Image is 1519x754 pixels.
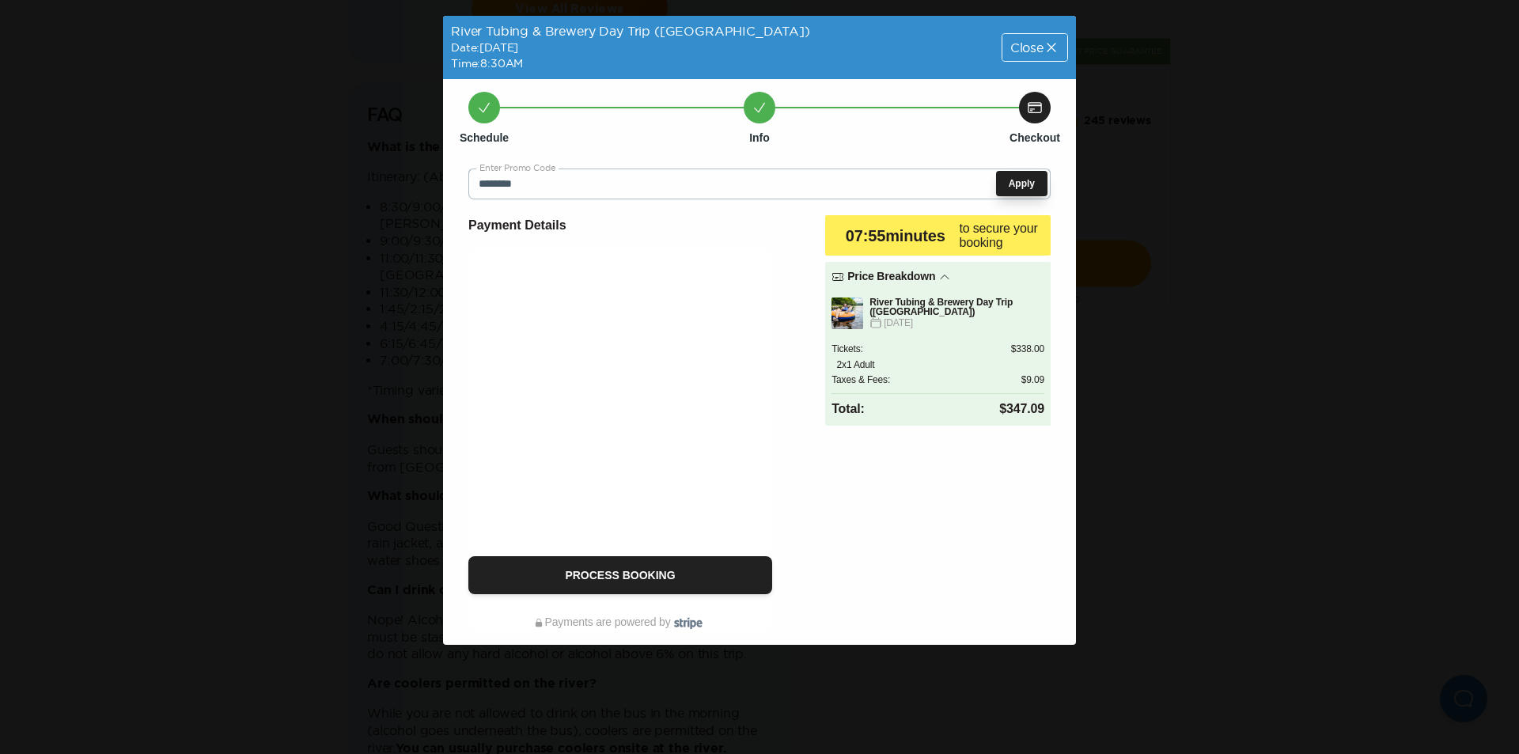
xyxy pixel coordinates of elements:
span: Time: 8:30AM [451,57,523,70]
p: Payments are powered by [468,613,772,632]
h6: Payment Details [468,215,813,236]
span: [DATE] [869,316,1044,329]
p: $ 347.09 [999,399,1044,419]
span: River Tubing & Brewery Day Trip ([GEOGRAPHIC_DATA]) [869,297,1013,317]
p: $ 338.00 [1011,342,1044,373]
p: 07 : 55 minutes [846,225,945,247]
img: river-tubing.jpeg [831,297,863,329]
h6: Checkout [1010,130,1060,146]
p: $ 9.09 [1021,373,1044,388]
span: Close [1010,41,1044,54]
span: Tickets: [831,343,863,354]
h6: Schedule [460,130,509,146]
p: Price Breakdown [847,268,935,285]
span: Date: [DATE] [451,41,518,54]
p: to secure your booking [959,222,1044,249]
p: Taxes & Fees: [831,373,890,388]
p: Total: [831,399,864,419]
button: Apply [996,171,1047,196]
span: River Tubing & Brewery Day Trip ([GEOGRAPHIC_DATA]) [451,24,810,38]
iframe: Secure payment input frame [465,245,775,547]
p: 2 x 1 Adult [831,358,874,373]
h6: Info [749,130,770,146]
button: Process Booking [468,556,772,594]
